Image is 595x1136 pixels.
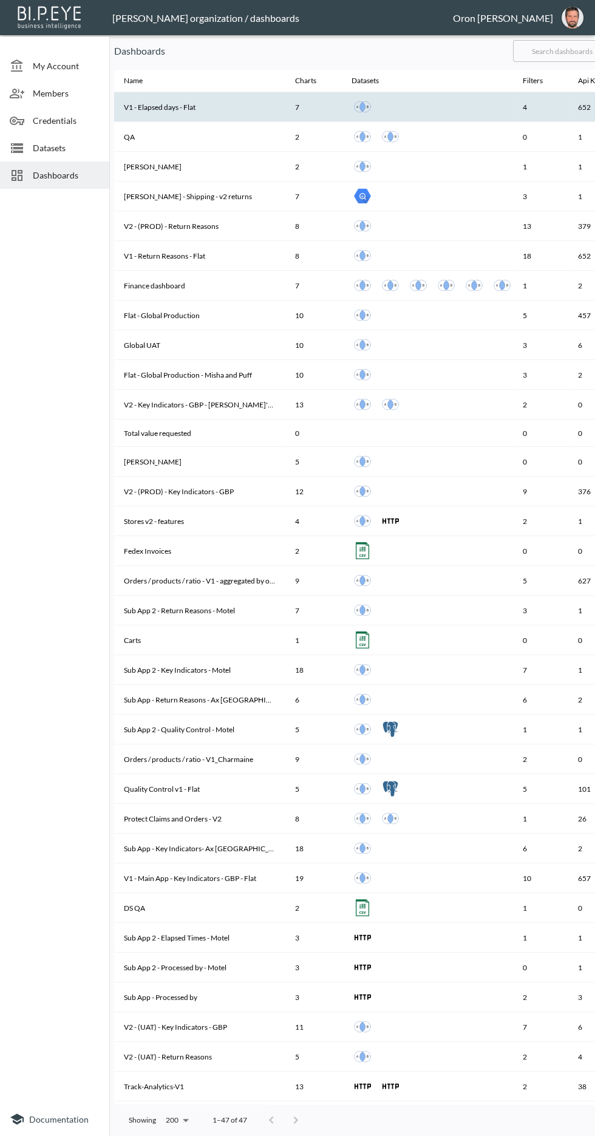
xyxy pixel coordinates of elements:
[513,477,568,506] th: 9
[285,923,342,953] th: 3
[354,336,371,353] img: inner join icon
[114,744,285,774] th: Orders / products / ratio - V1_Charmaine
[212,1115,247,1125] p: 1–47 of 47
[285,447,342,477] th: 5
[513,1042,568,1072] th: 2
[285,744,342,774] th: 9
[342,804,513,834] th: {"type":"div","key":null,"ref":null,"props":{"style":{"display":"flex","gap":10},"children":[{"ty...
[285,152,342,182] th: 2
[342,982,513,1012] th: {"type":"div","key":null,"ref":null,"props":{"style":{"display":"flex","gap":10},"children":[{"ty...
[354,869,371,886] img: inner join icon
[491,274,513,296] a: Finance - Global
[352,778,373,800] a: Quality Control v1 - Flat
[513,420,568,447] th: 0
[342,715,513,744] th: {"type":"div","key":null,"ref":null,"props":{"style":{"display":"flex","gap":10},"children":[{"ty...
[354,1018,371,1035] img: inner join icon
[114,271,285,301] th: Finance dashboard
[513,566,568,596] th: 5
[114,390,285,420] th: V2 - Key Indicators - GBP - Mike's copy
[33,141,100,154] span: Datasets
[114,863,285,893] th: V1 - Main App - Key Indicators - GBP - Flat
[562,7,583,29] img: f7df4f0b1e237398fe25aedd0497c453
[285,301,342,330] th: 10
[382,277,399,294] img: inner join icon
[285,566,342,596] th: 9
[114,953,285,982] th: Sub App 2 - Processed by - Motel
[285,271,342,301] th: 7
[513,92,568,122] th: 4
[352,245,373,267] a: Returned Items Flat - V1
[342,211,513,241] th: {"type":"div","key":null,"ref":null,"props":{"style":{"display":"flex","gap":10},"children":[{"ty...
[112,12,453,24] div: [PERSON_NAME] organization / dashboards
[354,483,371,500] img: inner join icon
[114,893,285,923] th: DS QA
[352,956,373,978] a: SWAP Subapp 2 - Orders - Motel
[352,837,373,859] a: Subapp - Returns Flat - v1 - Ax Paris
[285,1101,342,1131] th: 14
[352,185,373,207] a: Barkia - V2 - Returns - Shipping
[354,542,371,559] img: csv icon
[513,506,568,536] th: 2
[379,778,401,800] a: Customers analytics for dashboard
[513,923,568,953] th: 1
[352,1046,373,1067] a: Returned Items Flat - (UAT) - v2
[114,625,285,655] th: Carts
[285,1072,342,1101] th: 13
[513,893,568,923] th: 1
[285,1042,342,1072] th: 5
[114,834,285,863] th: Sub App - Key Indicators- Ax Paris
[342,477,513,506] th: {"type":"div","key":null,"ref":null,"props":{"style":{"display":"flex","gap":10},"children":[{"ty...
[352,451,373,472] a: Mike - gcCredit
[513,625,568,655] th: 0
[285,330,342,360] th: 10
[354,277,371,294] img: inner join icon
[354,602,371,619] img: inner join icon
[285,953,342,982] th: 3
[513,390,568,420] th: 2
[342,625,513,655] th: {"type":"div","key":null,"ref":null,"props":{"style":{"display":"flex","gap":10},"children":[{"ty...
[114,655,285,685] th: Sub App 2 - Key Indicators - Motel
[285,390,342,420] th: 13
[114,301,285,330] th: Flat - Global Production
[352,510,373,532] a: Returns Flat - (PROD) - v2
[513,834,568,863] th: 6
[352,570,373,591] a: Shopify Orders + Swap Returns V1
[342,360,513,390] th: {"type":"div","key":null,"ref":null,"props":{"style":{"display":"flex","gap":10},"children":[{"ty...
[352,1075,373,1097] a: 🧑‍🤝‍🧑🧑‍🤝‍🧑 Swap Track - V1️⃣ - User Analytics 🧑‍🤝‍🧑🧑‍🤝‍🧑
[285,1012,342,1042] th: 11
[114,506,285,536] th: Stores v2 - features
[354,721,371,738] img: inner join icon
[523,73,559,88] span: Filters
[285,182,342,211] th: 7
[410,277,427,294] img: inner join icon
[352,126,373,148] a: Elapsed Days - v1
[352,629,373,651] a: carts
[354,780,371,797] img: inner join icon
[285,241,342,271] th: 8
[352,73,395,88] span: Datasets
[382,810,399,827] img: inner join icon
[352,274,373,296] a: Finance-fulfilledAtMonth-Global
[466,277,483,294] img: inner join icon
[342,152,513,182] th: {"type":"div","key":null,"ref":null,"props":{"style":{"display":"flex","gap":10},"children":[{"ty...
[352,393,373,415] a: Returns Flat - (PROD) - v2
[114,1012,285,1042] th: V2 - (UAT) - Key Indicators - GBP
[379,510,401,532] a: Stores v2 - features
[342,893,513,923] th: {"type":"div","key":null,"ref":null,"props":{"style":{"display":"flex","gap":10},"children":[{"ty...
[354,572,371,589] img: inner join icon
[382,1078,399,1095] img: http icon
[114,152,285,182] th: Kasper - Sam
[352,480,373,502] a: Returns Flat - (PROD) - v2
[352,334,373,356] a: Flat Global - UAT
[342,863,513,893] th: {"type":"div","key":null,"ref":null,"props":{"style":{"display":"flex","gap":10},"children":[{"ty...
[352,659,373,681] a: Subapp - Returns Flat - v1 - Motel
[285,863,342,893] th: 19
[513,982,568,1012] th: 2
[285,477,342,506] th: 12
[114,715,285,744] th: Sub App 2 - Quality Control - Motel
[114,536,285,566] th: Fedex Invoices
[285,982,342,1012] th: 3
[354,1048,371,1065] img: inner join icon
[342,923,513,953] th: {"type":"div","key":null,"ref":null,"props":{"style":{"display":"flex","gap":10},"children":[{"ty...
[342,301,513,330] th: {"type":"div","key":null,"ref":null,"props":{"style":{"display":"flex","gap":10},"children":[{"ty...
